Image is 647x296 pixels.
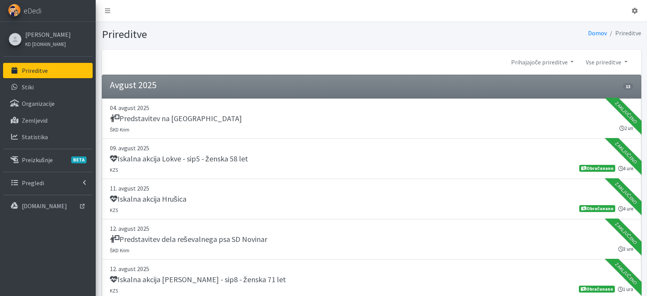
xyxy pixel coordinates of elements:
[110,194,186,204] h5: Iskalna akcija Hrušica
[25,30,71,39] a: [PERSON_NAME]
[102,99,641,139] a: 04. avgust 2025 Predstavitev na [GEOGRAPHIC_DATA] ŠKD Krim 2 uri Zaključeno
[110,275,286,284] h5: Iskalna akcija [PERSON_NAME] - sip8 - ženska 71 let
[25,41,66,47] small: KD [DOMAIN_NAME]
[22,117,47,124] p: Zemljevid
[623,83,633,90] span: 13
[102,179,641,219] a: 11. avgust 2025 Iskalna akcija Hrušica KZS 4 ure Obračunano Zaključeno
[24,5,41,16] span: eDedi
[110,224,633,233] p: 12. avgust 2025
[22,100,55,107] p: Organizacije
[71,156,87,163] span: BETA
[8,4,21,16] img: eDedi
[3,152,93,168] a: PreizkušnjeBETA
[22,83,34,91] p: Stiki
[110,143,633,153] p: 09. avgust 2025
[22,133,48,141] p: Statistika
[110,103,633,112] p: 04. avgust 2025
[110,288,118,294] small: KZS
[3,175,93,191] a: Pregledi
[588,29,607,37] a: Domov
[22,156,53,164] p: Preizkušnje
[110,235,267,244] h5: Predstavitev dela reševalnega psa SD Novinar
[110,167,118,173] small: KZS
[3,63,93,78] a: Prireditve
[3,113,93,128] a: Zemljevid
[102,139,641,179] a: 09. avgust 2025 Iskalna akcija Lokve - sip5 - ženska 58 let KZS 4 ure Obračunano Zaključeno
[22,67,48,74] p: Prireditve
[607,28,641,39] li: Prireditve
[110,207,118,213] small: KZS
[110,264,633,273] p: 12. avgust 2025
[579,205,615,212] span: Obračunano
[3,129,93,145] a: Statistika
[3,198,93,214] a: [DOMAIN_NAME]
[110,114,242,123] h5: Predstavitev na [GEOGRAPHIC_DATA]
[110,154,248,163] h5: Iskalna akcija Lokve - sip5 - ženska 58 let
[505,54,580,70] a: Prihajajoče prireditve
[102,219,641,260] a: 12. avgust 2025 Predstavitev dela reševalnega psa SD Novinar ŠKD Krim 3 ure Zaključeno
[22,202,67,210] p: [DOMAIN_NAME]
[110,127,130,133] small: ŠKD Krim
[102,28,369,41] h1: Prireditve
[110,184,633,193] p: 11. avgust 2025
[110,80,157,91] h4: Avgust 2025
[3,79,93,95] a: Stiki
[579,165,615,172] span: Obračunano
[579,286,614,293] span: Obračunano
[110,247,130,253] small: ŠKD Krim
[3,96,93,111] a: Organizacije
[25,39,71,48] a: KD [DOMAIN_NAME]
[580,54,633,70] a: Vse prireditve
[22,179,44,187] p: Pregledi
